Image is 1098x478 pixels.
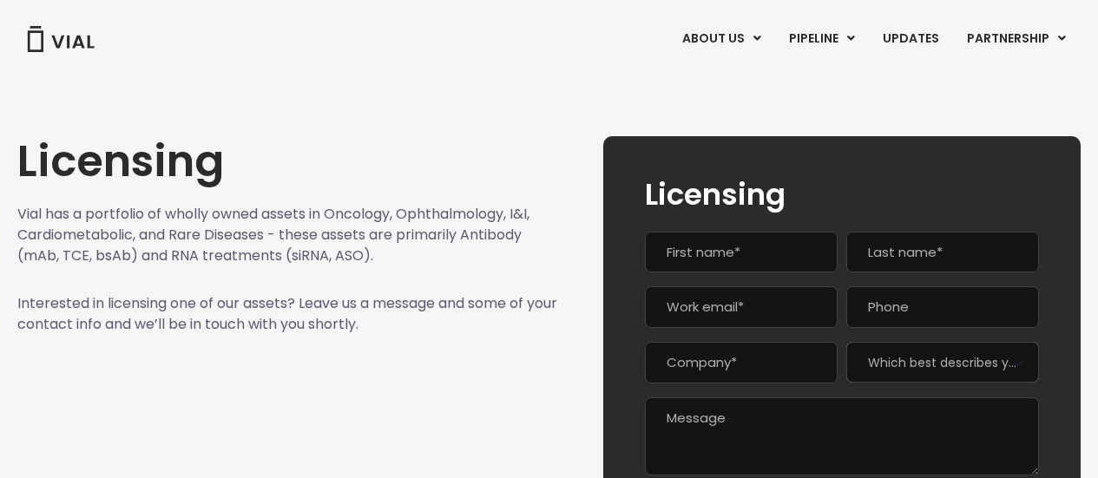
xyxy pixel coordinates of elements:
[17,293,560,335] p: Interested in licensing one of our assets? Leave us a message and some of your contact info and w...
[846,232,1039,273] input: Last name*
[869,24,952,54] a: UPDATES
[17,136,560,187] h1: Licensing
[668,24,774,54] a: ABOUT USMenu Toggle
[645,342,838,383] input: Company*
[846,286,1039,328] input: Phone
[645,178,1039,211] h2: Licensing
[846,342,1039,383] span: Which best describes you?*
[645,286,838,328] input: Work email*
[953,24,1080,54] a: PARTNERSHIPMenu Toggle
[775,24,868,54] a: PIPELINEMenu Toggle
[17,204,560,266] p: Vial has a portfolio of wholly owned assets in Oncology, Ophthalmology, I&I, Cardiometabolic, and...
[26,26,95,52] img: Vial Logo
[645,232,838,273] input: First name*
